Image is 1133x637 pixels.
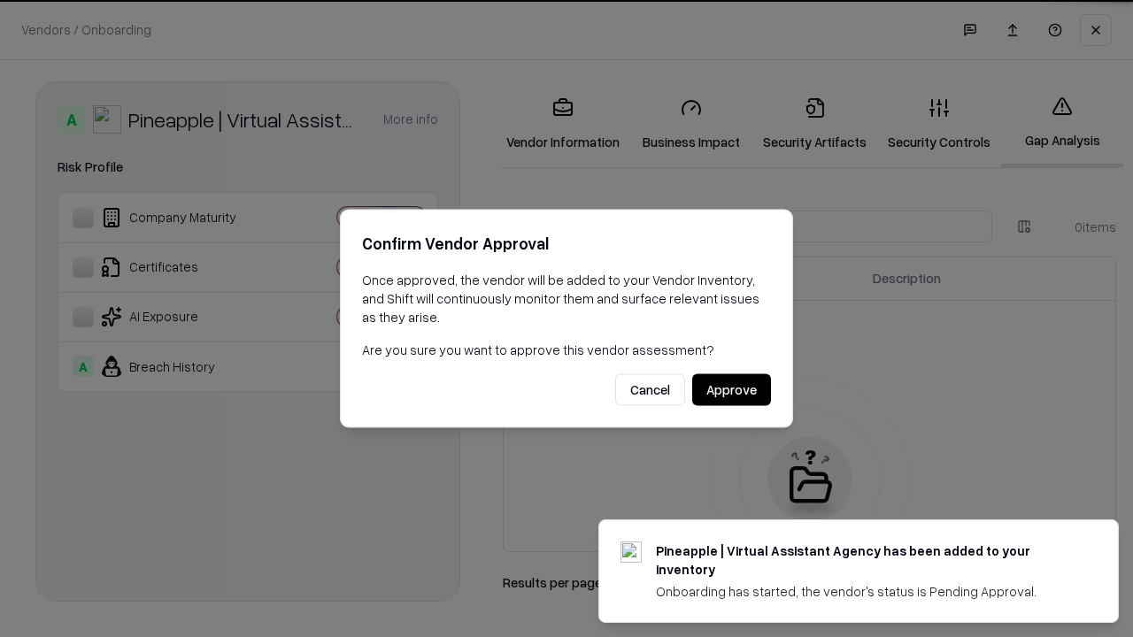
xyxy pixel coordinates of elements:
h2: Confirm Vendor Approval [362,231,771,257]
p: Once approved, the vendor will be added to your Vendor Inventory, and Shift will continuously mon... [362,271,771,326]
button: Cancel [615,374,685,406]
p: Are you sure you want to approve this vendor assessment? [362,341,771,359]
div: Pineapple | Virtual Assistant Agency has been added to your inventory [656,541,1075,579]
img: trypineapple.com [620,541,642,563]
div: Onboarding has started, the vendor's status is Pending Approval. [656,582,1075,601]
button: Approve [692,374,771,406]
